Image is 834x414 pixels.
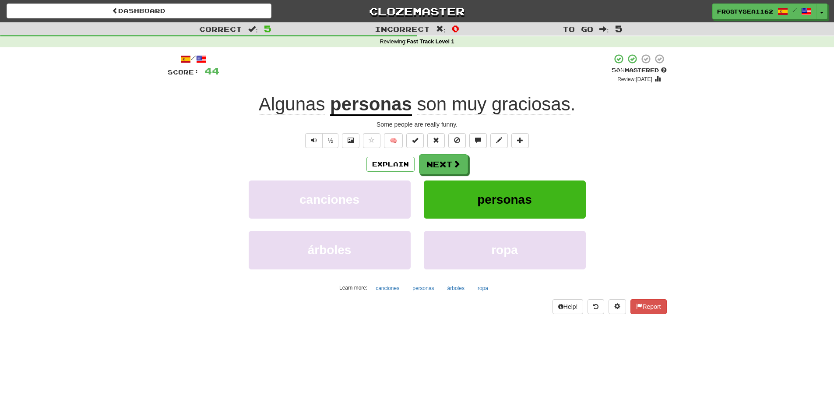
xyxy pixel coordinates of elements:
span: Correct [199,25,242,33]
a: FrostySea1162 / [712,4,816,19]
span: FrostySea1162 [717,7,773,15]
span: . [412,94,576,115]
button: Report [630,299,666,314]
button: ½ [322,133,339,148]
button: canciones [371,282,404,295]
div: / [168,53,219,64]
div: Mastered [612,67,667,74]
button: Next [419,154,468,174]
button: Favorite sentence (alt+f) [363,133,380,148]
span: : [599,25,609,33]
button: personas [408,282,439,295]
span: Incorrect [375,25,430,33]
span: To go [563,25,593,33]
span: Algunas [259,94,325,115]
span: canciones [299,193,359,206]
span: : [436,25,446,33]
span: 0 [452,23,459,34]
span: ropa [491,243,518,257]
span: personas [477,193,532,206]
button: Discuss sentence (alt+u) [469,133,487,148]
button: Set this sentence to 100% Mastered (alt+m) [406,133,424,148]
button: Round history (alt+y) [588,299,604,314]
span: : [248,25,258,33]
div: Some people are really funny. [168,120,667,129]
button: canciones [249,180,411,219]
div: Text-to-speech controls [303,133,339,148]
button: ropa [473,282,493,295]
span: 5 [264,23,271,34]
span: 44 [204,65,219,76]
strong: Fast Track Level 1 [407,39,454,45]
button: Show image (alt+x) [342,133,359,148]
button: Edit sentence (alt+d) [490,133,508,148]
span: 50 % [612,67,625,74]
u: personas [330,94,412,116]
button: 🧠 [384,133,403,148]
small: Learn more: [339,285,367,291]
span: son [417,94,447,115]
button: árboles [249,231,411,269]
button: Add to collection (alt+a) [511,133,529,148]
span: árboles [308,243,352,257]
small: Review: [DATE] [617,76,652,82]
button: Play sentence audio (ctl+space) [305,133,323,148]
span: graciosas [492,94,570,115]
span: Score: [168,68,199,76]
button: Reset to 0% Mastered (alt+r) [427,133,445,148]
button: personas [424,180,586,219]
span: muy [452,94,486,115]
button: árboles [443,282,469,295]
a: Dashboard [7,4,271,18]
button: Help! [552,299,584,314]
a: Clozemaster [285,4,549,19]
button: Ignore sentence (alt+i) [448,133,466,148]
span: 5 [615,23,623,34]
span: / [792,7,797,13]
button: Explain [366,157,415,172]
button: ropa [424,231,586,269]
